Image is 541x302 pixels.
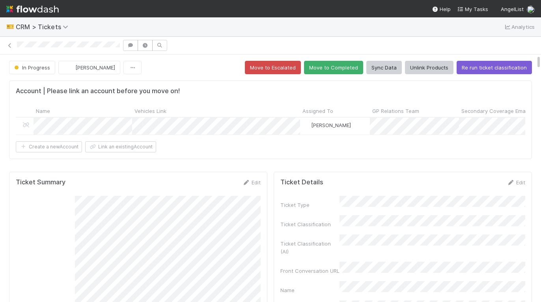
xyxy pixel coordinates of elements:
h5: Account | Please link an account before you move on! [16,87,180,95]
span: Assigned To [302,107,333,115]
div: [PERSON_NAME] [303,121,351,129]
h5: Ticket Summary [16,178,65,186]
img: avatar_784ea27d-2d59-4749-b480-57d513651deb.png [527,6,535,13]
div: Help [432,5,451,13]
button: Move to Completed [304,61,363,74]
div: Ticket Classification [280,220,340,228]
span: AngelList [501,6,524,12]
button: Create a newAccount [16,141,82,152]
span: CRM > Tickets [16,23,72,31]
img: avatar_784ea27d-2d59-4749-b480-57d513651deb.png [304,122,310,128]
span: [PERSON_NAME] [75,64,115,71]
button: Sync Data [366,61,402,74]
a: My Tasks [457,5,488,13]
span: My Tasks [457,6,488,12]
span: 🎫 [6,23,14,30]
div: Ticket Classification (AI) [280,240,340,255]
button: Move to Escalated [245,61,301,74]
div: Ticket Type [280,201,340,209]
span: GP Relations Team [372,107,419,115]
a: Edit [242,179,261,186]
button: [PERSON_NAME] [58,61,120,74]
span: Name [36,107,50,115]
span: Vehicles Link [134,107,166,115]
div: Name [280,286,340,294]
img: logo-inverted-e16ddd16eac7371096b0.svg [6,2,59,16]
button: Unlink Products [405,61,453,74]
h5: Ticket Details [280,178,323,186]
div: Front Conversation URL [280,267,340,275]
button: Re run ticket classification [457,61,532,74]
img: avatar_8fe3758e-7d23-4e6b-a9f5-b81892974716.png [65,64,73,71]
span: In Progress [13,64,50,71]
a: Edit [507,179,525,186]
span: [PERSON_NAME] [311,122,351,128]
a: Analytics [504,22,535,32]
button: Link an existingAccount [85,141,156,152]
span: Secondary Coverage Email [461,107,528,115]
button: In Progress [9,61,55,74]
